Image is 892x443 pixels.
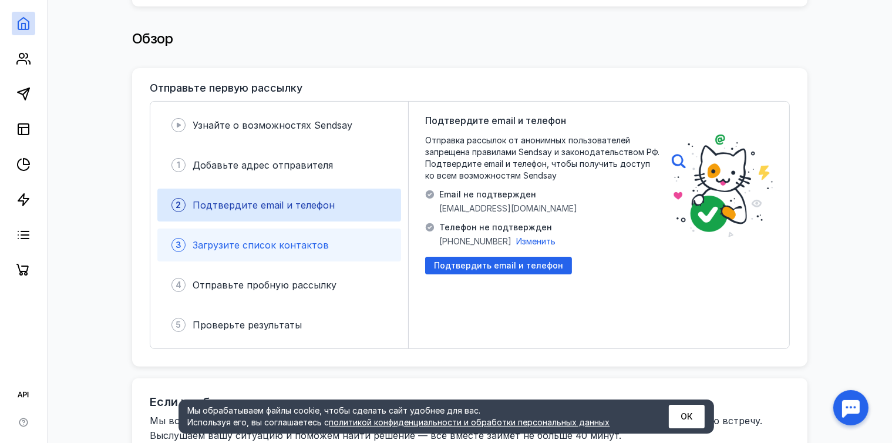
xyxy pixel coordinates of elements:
[150,395,299,409] h2: Если удобнее «голосом»
[425,113,566,127] span: Подтвердите email и телефон
[176,199,181,211] span: 2
[425,257,572,274] button: Подтвердить email и телефон
[669,405,705,428] button: ОК
[150,415,765,441] span: Мы всегда готовы помочь в чате, но если вам комфортнее обсудить ваш вопрос голосом, запишитесь на...
[176,279,181,291] span: 4
[193,199,335,211] span: Подтвердите email и телефон
[439,203,577,214] span: [EMAIL_ADDRESS][DOMAIN_NAME]
[425,135,660,182] span: Отправка рассылок от анонимных пользователей запрещена правилами Sendsay и законодательством РФ. ...
[193,159,333,171] span: Добавьте адрес отправителя
[516,236,556,247] button: Изменить
[434,261,563,271] span: Подтвердить email и телефон
[439,189,577,200] span: Email не подтвержден
[177,159,180,171] span: 1
[672,135,773,237] img: poster
[193,239,329,251] span: Загрузите список контактов
[188,405,640,428] div: Мы обрабатываем файлы cookie, чтобы сделать сайт удобнее для вас. Используя его, вы соглашаетесь c
[132,30,173,47] span: Обзор
[193,119,352,131] span: Узнайте о возможностях Sendsay
[439,236,511,247] span: [PHONE_NUMBER]
[193,279,336,291] span: Отправьте пробную рассылку
[150,82,302,94] h3: Отправьте первую рассылку
[176,239,181,251] span: 3
[516,236,556,246] span: Изменить
[329,417,610,427] a: политикой конфиденциальности и обработки персональных данных
[176,319,181,331] span: 5
[193,319,302,331] span: Проверьте результаты
[439,221,556,233] span: Телефон не подтвержден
